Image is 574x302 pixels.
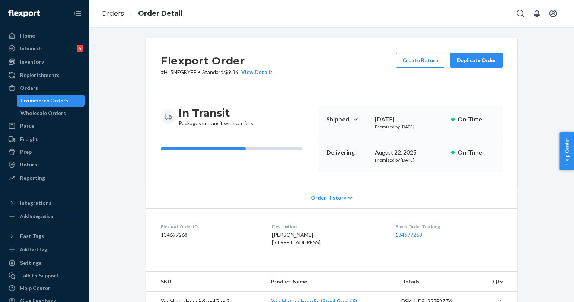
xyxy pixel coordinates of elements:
[161,231,260,239] dd: 134697268
[20,58,44,66] div: Inventory
[4,257,85,269] a: Settings
[272,223,383,230] dt: Destination
[4,120,85,132] a: Parcel
[101,9,124,18] a: Orders
[4,245,85,254] a: Add Fast Tag
[20,199,51,207] div: Integrations
[457,115,494,124] p: On-Time
[146,272,265,292] th: SKU
[457,57,496,64] div: Duplicate Order
[375,157,445,163] p: Promised by [DATE]
[161,53,273,69] h2: Flexport Order
[396,53,444,68] button: Create Return
[20,213,53,219] div: Add Integration
[20,148,32,156] div: Prep
[395,223,503,230] dt: Buyer Order Tracking
[202,69,223,75] span: Standard
[20,71,60,79] div: Replenishments
[529,6,544,21] button: Open notifications
[17,95,85,107] a: Ecommerce Orders
[4,69,85,81] a: Replenishments
[8,10,40,17] img: Flexport logo
[138,9,182,18] a: Order Detail
[4,270,85,282] button: Talk to Support
[20,284,50,292] div: Help Center
[20,122,36,130] div: Parcel
[513,6,528,21] button: Open Search Box
[70,6,85,21] button: Close Navigation
[4,197,85,209] button: Integrations
[20,259,41,267] div: Settings
[20,136,38,143] div: Freight
[450,53,503,68] button: Duplicate Order
[20,97,68,104] div: Ecommerce Orders
[265,272,395,292] th: Product Name
[4,230,85,242] button: Fast Tags
[375,148,445,157] div: August 22, 2025
[546,6,561,21] button: Open account menu
[161,69,273,76] p: # H15NFGBYEE / $9.86
[559,132,574,170] button: Help Center
[77,45,83,52] div: 6
[326,115,369,124] p: Shipped
[161,223,260,230] dt: Flexport Order ID
[395,272,477,292] th: Details
[20,45,43,52] div: Inbounds
[20,84,38,92] div: Orders
[20,174,45,182] div: Reporting
[4,146,85,158] a: Prep
[272,232,321,245] span: [PERSON_NAME] [STREET_ADDRESS]
[4,30,85,42] a: Home
[527,280,567,298] iframe: Opens a widget where you can chat to one of our agents
[17,107,85,119] a: Wholesale Orders
[311,194,346,201] span: Order History
[179,106,253,120] h3: In Transit
[20,109,66,117] div: Wholesale Orders
[477,272,517,292] th: Qty
[20,272,59,279] div: Talk to Support
[4,133,85,145] a: Freight
[4,56,85,68] a: Inventory
[4,42,85,54] a: Inbounds6
[179,106,253,127] div: Packages in transit with carriers
[20,32,35,39] div: Home
[95,3,188,25] ol: breadcrumbs
[4,212,85,221] a: Add Integration
[457,148,494,157] p: On-Time
[4,82,85,94] a: Orders
[326,148,369,157] p: Delivering
[238,69,273,76] button: View Details
[4,282,85,294] a: Help Center
[20,246,47,252] div: Add Fast Tag
[395,232,422,238] a: 134697268
[375,115,445,124] div: [DATE]
[375,124,445,130] p: Promised by [DATE]
[20,232,44,240] div: Fast Tags
[4,159,85,171] a: Returns
[20,161,40,168] div: Returns
[198,69,201,75] span: •
[4,172,85,184] a: Reporting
